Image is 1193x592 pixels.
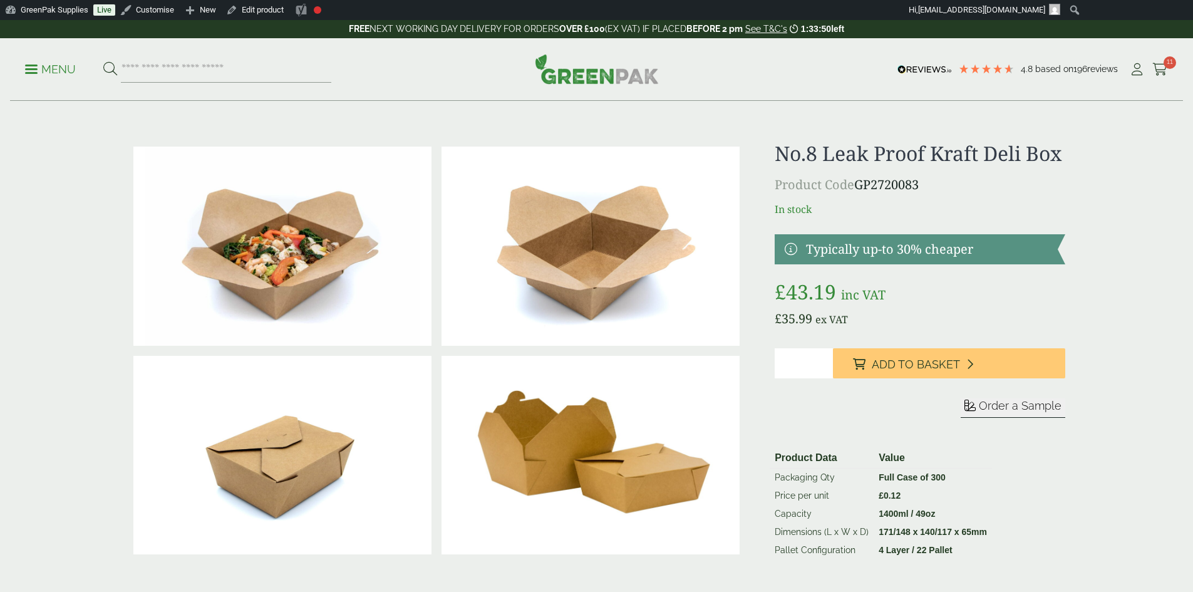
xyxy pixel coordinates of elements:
[775,278,786,305] span: £
[442,147,740,346] img: Deli Box No8 Open
[775,278,836,305] bdi: 43.19
[775,310,812,327] bdi: 35.99
[961,398,1065,418] button: Order a Sample
[770,541,874,559] td: Pallet Configuration
[559,24,605,34] strong: OVER £100
[775,142,1065,165] h1: No.8 Leak Proof Kraft Deli Box
[1035,64,1073,74] span: Based on
[815,313,848,326] span: ex VAT
[770,469,874,487] td: Packaging Qty
[833,348,1065,378] button: Add to Basket
[770,505,874,523] td: Capacity
[874,448,992,469] th: Value
[1021,64,1035,74] span: 4.8
[745,24,787,34] a: See T&C's
[897,65,952,74] img: REVIEWS.io
[841,286,886,303] span: inc VAT
[775,310,782,327] span: £
[442,356,740,555] img: No.8 Leak Proof Kraft Deli Box Full Case Of 0
[879,545,953,555] strong: 4 Layer / 22 Pallet
[831,24,844,34] span: left
[770,448,874,469] th: Product Data
[535,54,659,84] img: GreenPak Supplies
[770,523,874,541] td: Dimensions (L x W x D)
[1087,64,1118,74] span: reviews
[879,509,935,519] strong: 1400ml / 49oz
[1152,60,1168,79] a: 11
[879,527,987,537] strong: 171/148 x 140/117 x 65mm
[1073,64,1087,74] span: 196
[918,5,1045,14] span: [EMAIL_ADDRESS][DOMAIN_NAME]
[879,491,884,501] span: £
[133,356,431,555] img: Deli Box No8 Closed
[879,472,946,482] strong: Full Case of 300
[1152,63,1168,76] i: Cart
[93,4,115,16] a: Live
[133,147,431,346] img: No 8 Deli Box With Prawn Chicken Stir Fry
[770,487,874,505] td: Price per unit
[775,202,1065,217] p: In stock
[314,6,321,14] div: Focus keyphrase not set
[979,399,1061,412] span: Order a Sample
[958,63,1015,75] div: 4.79 Stars
[25,62,76,77] p: Menu
[686,24,743,34] strong: BEFORE 2 pm
[879,491,901,501] bdi: 0.12
[25,62,76,75] a: Menu
[349,24,369,34] strong: FREE
[1129,63,1145,76] i: My Account
[775,176,854,193] span: Product Code
[801,24,831,34] span: 1:33:50
[775,175,1065,194] p: GP2720083
[872,358,960,371] span: Add to Basket
[1164,56,1176,69] span: 11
